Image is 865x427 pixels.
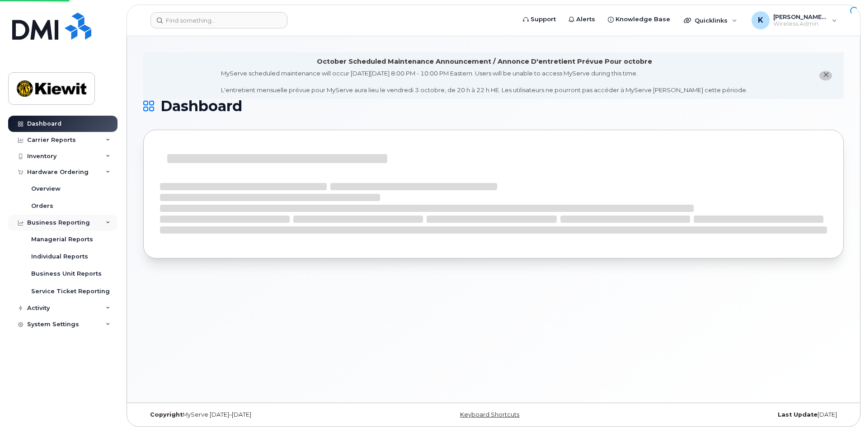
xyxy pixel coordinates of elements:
div: MyServe [DATE]–[DATE] [143,411,377,418]
div: October Scheduled Maintenance Announcement / Annonce D'entretient Prévue Pour octobre [317,57,652,66]
a: Keyboard Shortcuts [460,411,519,418]
div: [DATE] [610,411,844,418]
span: Dashboard [160,99,242,113]
button: close notification [819,71,832,80]
strong: Copyright [150,411,183,418]
div: MyServe scheduled maintenance will occur [DATE][DATE] 8:00 PM - 10:00 PM Eastern. Users will be u... [221,69,747,94]
iframe: Messenger Launcher [826,388,858,420]
strong: Last Update [778,411,818,418]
